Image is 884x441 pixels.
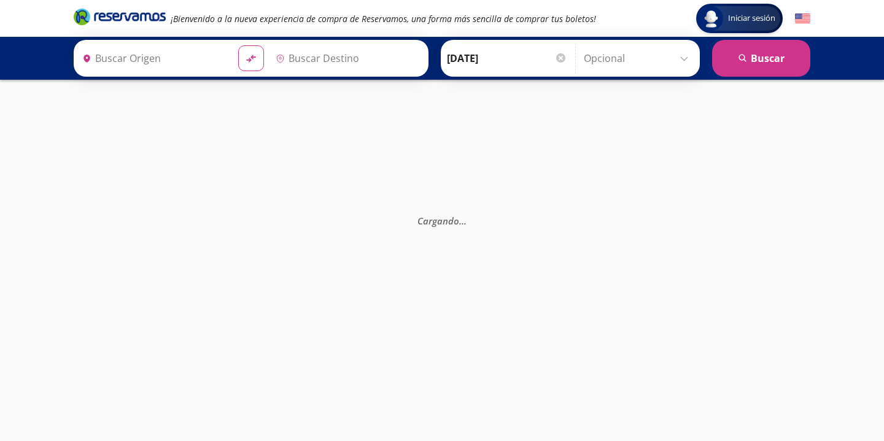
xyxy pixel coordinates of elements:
[77,43,228,74] input: Buscar Origen
[447,43,567,74] input: Elegir Fecha
[417,214,467,226] em: Cargando
[712,40,810,77] button: Buscar
[795,11,810,26] button: English
[584,43,694,74] input: Opcional
[74,7,166,29] a: Brand Logo
[171,13,596,25] em: ¡Bienvenido a la nueva experiencia de compra de Reservamos, una forma más sencilla de comprar tus...
[74,7,166,26] i: Brand Logo
[462,214,464,226] span: .
[459,214,462,226] span: .
[271,43,422,74] input: Buscar Destino
[464,214,467,226] span: .
[723,12,780,25] span: Iniciar sesión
